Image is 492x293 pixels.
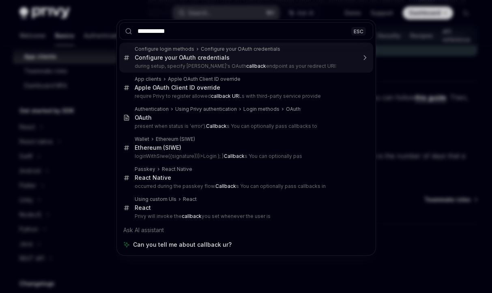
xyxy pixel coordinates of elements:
div: Using Privy authentication [175,106,237,112]
p: during setup, specify [PERSON_NAME]'s OAuth endpoint as your redirect URI: [135,63,356,69]
b: Callback [206,123,227,129]
b: Callback [224,153,245,159]
span: Can you tell me about callback ur? [133,241,232,249]
div: Login methods [243,106,279,112]
div: Authentication [135,106,169,112]
div: Ethereum (SIWE) [135,144,181,151]
div: React Native [162,166,192,172]
div: Using custom UIs [135,196,176,203]
div: App clients [135,76,161,82]
div: Configure login methods [135,46,194,52]
div: React [183,196,197,203]
div: Configure your OAuth credentials [135,54,230,61]
b: callback UR [211,93,239,99]
div: Apple OAuth Client ID override [168,76,241,82]
div: OAuth [135,114,152,121]
div: Wallet [135,136,149,142]
div: OAuth [286,106,301,112]
b: callback [182,213,202,219]
div: React Native [135,174,171,181]
p: present when status is 'error'). s You can optionally pass callbacks to [135,123,356,129]
div: ESC [351,27,366,35]
p: loginWithSiwe({signature})}>Login ); } s You can optionally pas [135,153,356,159]
div: Passkey [135,166,155,172]
div: React [135,204,151,211]
div: Apple OAuth Client ID override [135,84,220,91]
div: Ethereum (SIWE) [156,136,195,142]
div: Ask AI assistant [119,223,373,237]
p: require Privy to register allowed Ls with third-party service provide [135,93,356,99]
b: callback [246,63,266,69]
p: Privy will invoke the you set whenever the user is [135,213,356,220]
p: occurred during the passkey flow. s You can optionally pass callbacks in [135,183,356,190]
b: Callback [215,183,236,189]
div: Configure your OAuth credentials [201,46,280,52]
